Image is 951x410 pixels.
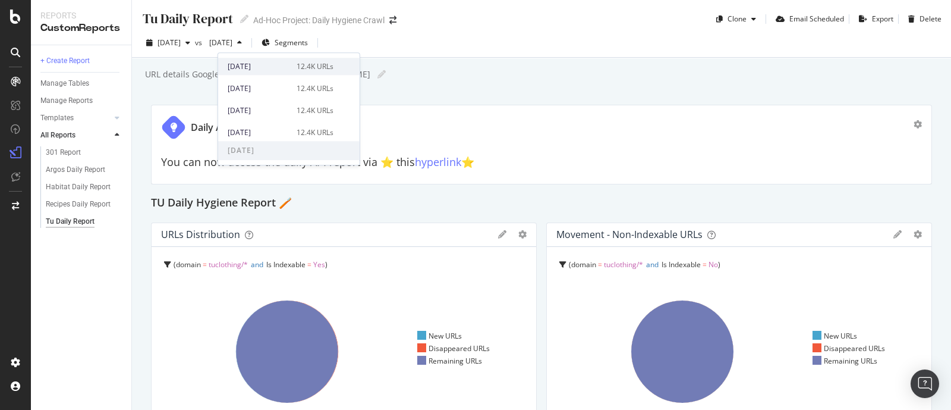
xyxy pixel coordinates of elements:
button: Delete [903,10,941,29]
i: Edit report name [377,70,386,79]
h2: TU Daily Hygiene Report 🪥 [151,194,292,213]
div: Clone [728,14,747,24]
span: and [251,259,263,270]
button: Segments [257,33,313,52]
span: = [598,259,602,270]
div: Reports [40,10,122,21]
div: All Reports [40,129,75,142]
div: Tu Daily Report [46,215,95,228]
div: Habitat Daily Report [46,181,111,193]
span: = [203,259,207,270]
span: [DATE] [218,141,360,160]
a: Manage Tables [40,77,123,90]
a: Argos Daily Report [46,164,123,176]
div: Export [872,14,893,24]
div: Recipes Daily Report [46,198,111,211]
div: + Create Report [40,55,90,67]
div: Open Intercom Messenger [911,370,939,398]
div: Disappeared URLs [813,343,886,353]
i: Edit report name [240,15,248,23]
span: 2025 Aug. 8th [204,37,232,48]
div: gear [914,120,922,129]
a: Templates [40,112,111,124]
div: Argos Daily Report [46,164,105,176]
a: Habitat Daily Report [46,181,123,193]
div: [DATE] [228,105,289,116]
div: Tu Daily Report [141,10,233,28]
span: Yes [313,259,325,270]
a: 301 Report [46,146,123,159]
div: 301 Report [46,146,81,159]
h2: You can now access the daily API report via ⭐️ this ⭐️ [161,157,922,168]
span: and [646,259,659,270]
button: [DATE] [141,33,195,52]
div: gear [518,230,527,239]
a: Recipes Daily Report [46,198,123,211]
a: All Reports [40,129,111,142]
div: 12.4K URLs [297,127,333,138]
div: Ad-Hoc Project: Daily Hygiene Crawl [253,14,385,26]
div: New URLs [417,331,462,341]
div: Remaining URLs [813,356,878,366]
div: [DATE] [228,127,289,138]
div: URL details Google sheets export: [URL][DOMAIN_NAME] [144,68,370,80]
span: vs [195,37,204,48]
div: arrow-right-arrow-left [389,16,396,24]
span: 2025 Sep. 5th [158,37,181,48]
button: Export [854,10,893,29]
div: Delete [919,14,941,24]
button: Email Scheduled [771,10,844,29]
div: 12.4K URLs [297,105,333,116]
span: tuclothing/* [604,259,643,270]
div: Remaining URLs [417,356,483,366]
div: New URLs [813,331,858,341]
a: hyperlink [415,155,461,169]
span: No [708,259,718,270]
div: URLs Distribution [161,229,240,240]
div: Disappeared URLs [417,343,490,353]
span: domain [176,259,201,270]
div: Email Scheduled [789,14,844,24]
span: domain [571,259,596,270]
span: Is Indexable [266,259,306,270]
div: Templates [40,112,74,124]
a: + Create Report [40,55,123,67]
div: gear [914,230,922,239]
a: Tu Daily Report [46,215,123,228]
div: 12.4K URLs [297,61,333,72]
span: tuclothing/* [209,259,248,270]
span: Is Indexable [662,259,701,270]
div: Daily API ReportYou can now access the daily API report via ⭐️ thishyperlink⭐️ [151,105,932,184]
span: = [703,259,707,270]
span: Segments [275,37,308,48]
a: Manage Reports [40,95,123,107]
div: TU Daily Hygiene Report 🪥 [151,194,932,213]
div: [DATE] [228,83,289,94]
div: CustomReports [40,21,122,35]
div: [DATE] [228,61,289,72]
div: 12.4K URLs [297,83,333,94]
button: Clone [711,10,761,29]
div: Daily API Report [191,121,264,134]
div: Manage Tables [40,77,89,90]
div: Manage Reports [40,95,93,107]
div: Movement - non-indexable URLs [556,229,703,240]
span: = [307,259,311,270]
button: [DATE] [204,33,247,52]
